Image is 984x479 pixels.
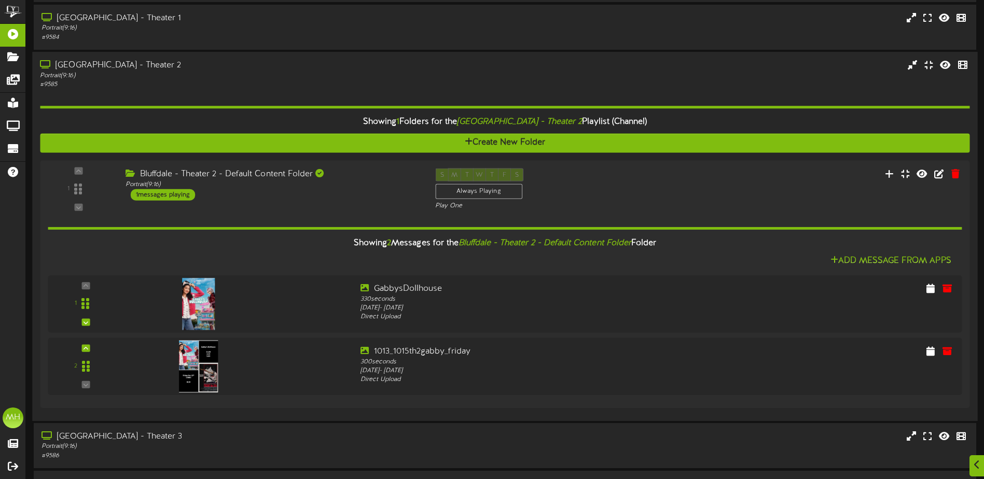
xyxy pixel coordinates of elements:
[179,340,218,392] img: 3f0b8c71-6a42-45fc-81b5-52dc8cef1a09.jpg
[126,180,420,189] div: Portrait ( 9:16 )
[40,80,418,89] div: # 9585
[361,357,726,366] div: 300 seconds
[361,366,726,375] div: [DATE] - [DATE]
[361,313,726,321] div: Direct Upload
[457,117,583,126] i: [GEOGRAPHIC_DATA] - Theater 2
[32,111,977,133] div: Showing Folders for the Playlist (Channel)
[126,168,420,180] div: Bluffdale - Theater 2 - Default Content Folder
[361,345,726,357] div: 1013_1015th2gabby_friday
[361,375,726,384] div: Direct Upload
[41,452,419,460] div: # 9586
[435,202,652,210] div: Play One
[361,283,726,295] div: GabbysDollhouse
[182,278,215,330] img: 2cfdeaac-eefb-43b9-abd3-62af70aa19a3.jpg
[396,117,399,126] span: 1
[40,60,418,72] div: [GEOGRAPHIC_DATA] - Theater 2
[41,12,419,24] div: [GEOGRAPHIC_DATA] - Theater 1
[827,255,954,267] button: Add Message From Apps
[131,189,195,200] div: 1 messages playing
[361,304,726,313] div: [DATE] - [DATE]
[361,295,726,304] div: 330 seconds
[41,33,419,42] div: # 9584
[3,407,23,428] div: MH
[435,184,522,199] div: Always Playing
[41,24,419,33] div: Portrait ( 9:16 )
[459,238,631,248] i: Bluffdale - Theater 2 - Default Content Folder
[387,238,391,248] span: 2
[41,431,419,443] div: [GEOGRAPHIC_DATA] - Theater 3
[41,442,419,451] div: Portrait ( 9:16 )
[40,72,418,80] div: Portrait ( 9:16 )
[40,133,969,152] button: Create New Folder
[40,232,969,255] div: Showing Messages for the Folder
